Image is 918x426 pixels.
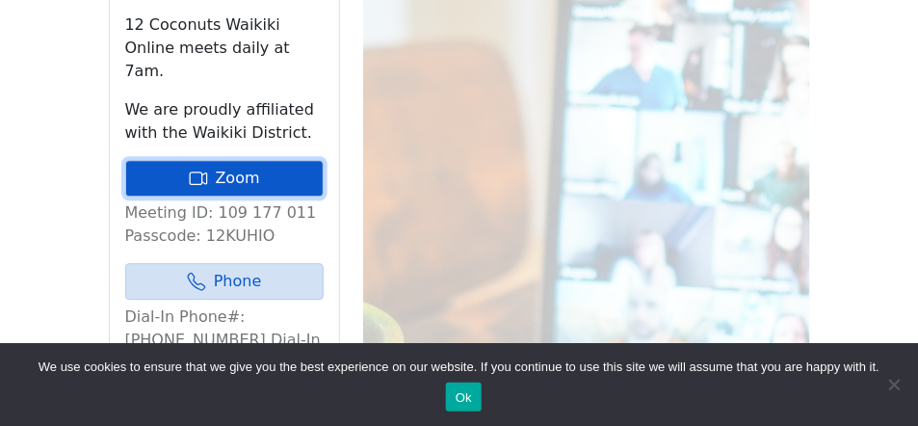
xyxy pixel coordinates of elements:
button: Ok [446,383,482,412]
span: No [884,375,904,394]
a: Phone [125,263,324,300]
p: Meeting ID: 109 177 011 Passcode: 12KUHIO [125,201,324,248]
p: 12 Coconuts Waikiki Online meets daily at 7am. [125,13,324,83]
span: We use cookies to ensure that we give you the best experience on our website. If you continue to ... [39,358,879,377]
a: Zoom [125,160,324,197]
p: Dial-In Phone#: [PHONE_NUMBER] Dial-In Passcode: 325011 [125,306,324,375]
p: We are proudly affiliated with the Waikiki District. [125,98,324,145]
